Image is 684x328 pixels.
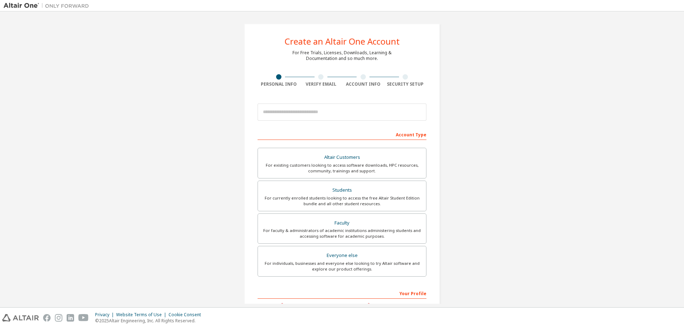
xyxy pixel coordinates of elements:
div: Altair Customers [262,152,422,162]
div: For faculty & administrators of academic institutions administering students and accessing softwa... [262,228,422,239]
div: Verify Email [300,81,342,87]
div: Account Info [342,81,384,87]
div: Your Profile [258,287,426,299]
div: For currently enrolled students looking to access the free Altair Student Edition bundle and all ... [262,195,422,207]
label: Last Name [344,302,426,308]
img: altair_logo.svg [2,314,39,322]
div: Security Setup [384,81,427,87]
img: Altair One [4,2,93,9]
div: For individuals, businesses and everyone else looking to try Altair software and explore our prod... [262,261,422,272]
div: Privacy [95,312,116,318]
div: Create an Altair One Account [285,37,400,46]
img: instagram.svg [55,314,62,322]
div: Cookie Consent [169,312,205,318]
img: facebook.svg [43,314,51,322]
img: linkedin.svg [67,314,74,322]
div: Faculty [262,218,422,228]
div: Account Type [258,128,426,140]
div: Everyone else [262,251,422,261]
div: Personal Info [258,81,300,87]
p: © 2025 Altair Engineering, Inc. All Rights Reserved. [95,318,205,324]
label: First Name [258,302,340,308]
div: Students [262,185,422,195]
div: For existing customers looking to access software downloads, HPC resources, community, trainings ... [262,162,422,174]
div: Website Terms of Use [116,312,169,318]
img: youtube.svg [78,314,89,322]
div: For Free Trials, Licenses, Downloads, Learning & Documentation and so much more. [292,50,392,61]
